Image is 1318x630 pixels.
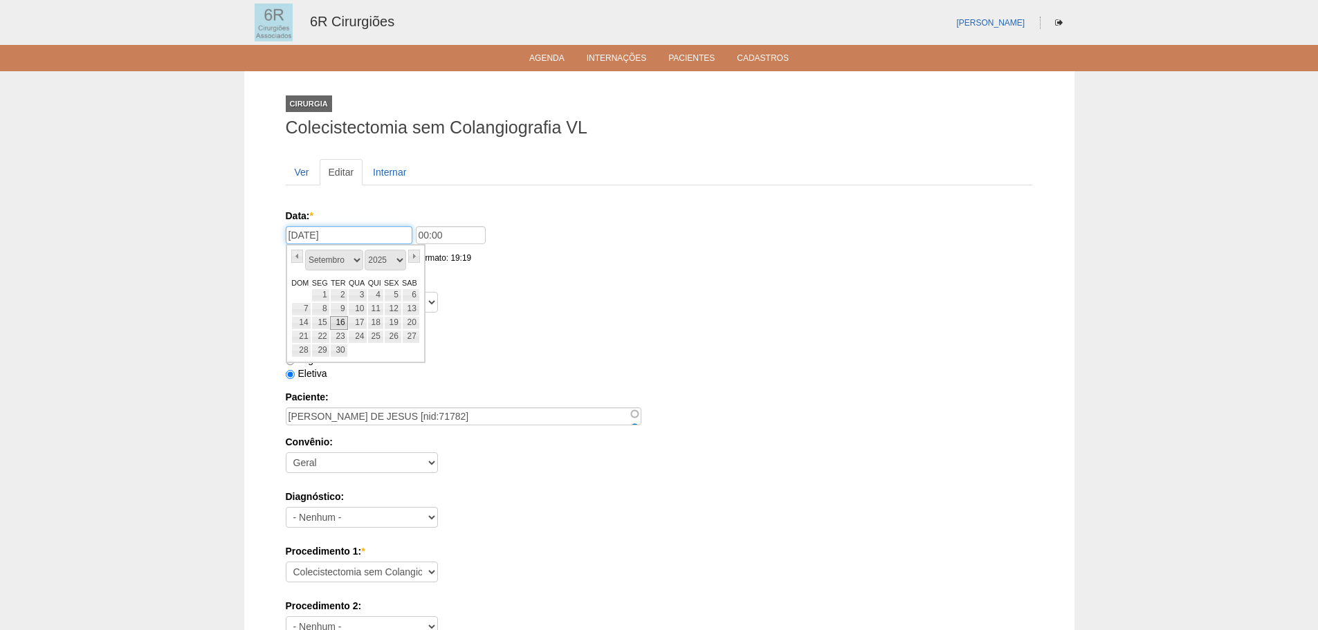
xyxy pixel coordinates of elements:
a: 6 [402,288,420,302]
a: terça-feira [330,277,348,288]
label: Hospital: [286,275,1033,288]
a: 10 [348,302,367,316]
a: Internações [587,53,647,67]
label: Procedimento 2: [286,599,1033,613]
a: 21 [291,330,312,344]
a: segunda-feira [311,277,330,288]
a: Ver [286,159,318,185]
a: » [408,250,421,263]
a: 3 [348,288,367,302]
a: Pacientes [668,53,715,67]
a: 23 [330,330,348,344]
a: 1 [311,288,330,302]
a: 30 [330,344,348,358]
div: Cirurgia [286,95,332,112]
a: Agenda [529,53,565,67]
a: Internar [364,159,415,185]
a: 16 [330,316,348,330]
div: Formato: 19:19 [416,251,489,265]
a: 14 [291,316,312,330]
a: sábado [402,277,420,288]
i: Sair [1055,19,1063,27]
input: Eletiva [286,370,295,379]
a: 24 [348,330,367,344]
label: Acomodação: [286,329,1033,343]
a: Cadastros [737,53,789,67]
a: domingo [291,277,312,288]
a: 2 [330,288,348,302]
label: Data: [286,209,1028,223]
a: 7 [291,302,312,316]
a: 27 [402,330,420,344]
a: 8 [311,302,330,316]
a: 5 [384,288,402,302]
h1: Colecistectomia sem Colangiografia VL [286,119,1033,136]
a: 29 [311,344,330,358]
a: sexta-feira [384,277,402,288]
a: quinta-feira [367,277,383,288]
a: Editar [320,159,363,185]
label: Eletiva [286,368,327,379]
a: 11 [367,302,383,316]
a: 26 [384,330,402,344]
a: 28 [291,344,312,358]
label: Convênio: [286,435,1033,449]
a: 12 [384,302,402,316]
label: Diagnóstico: [286,490,1033,503]
a: 20 [402,316,420,330]
label: Urgência [286,354,337,365]
a: 22 [311,330,330,344]
a: 9 [330,302,348,316]
a: « [291,250,304,263]
label: Paciente: [286,390,1033,404]
a: 25 [367,330,383,344]
a: quarta-feira [348,277,367,288]
label: Procedimento 1: [286,544,1033,558]
span: Este campo é obrigatório. [361,546,365,557]
a: 15 [311,316,330,330]
a: [PERSON_NAME] [956,18,1025,28]
a: 19 [384,316,402,330]
a: 6R Cirurgiões [310,14,394,29]
a: 17 [348,316,367,330]
span: Este campo é obrigatório. [310,210,313,221]
a: 13 [402,302,420,316]
a: 4 [367,288,383,302]
a: 18 [367,316,383,330]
